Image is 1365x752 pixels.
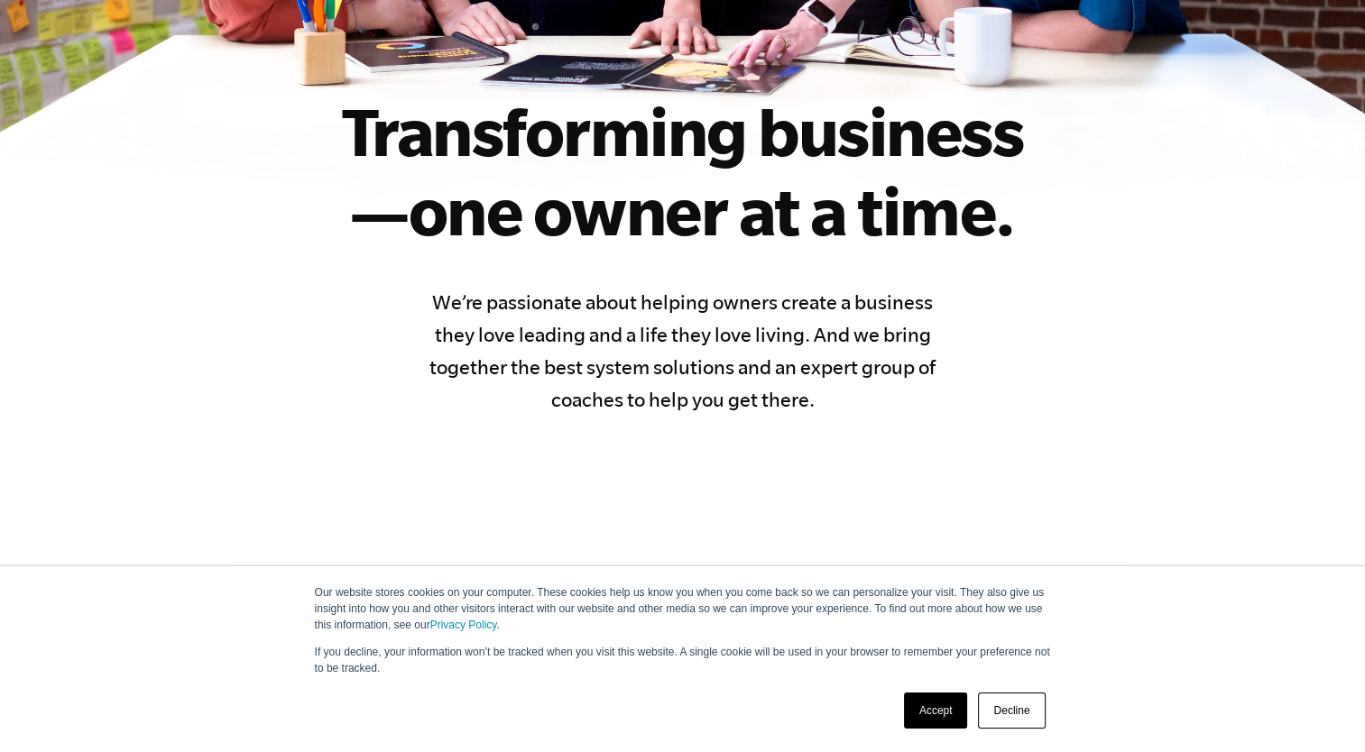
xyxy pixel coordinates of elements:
[286,91,1080,250] h1: Transforming business —one owner at a time.
[430,619,497,631] a: Privacy Policy
[315,644,1051,676] p: If you decline, your information won’t be tracked when you visit this website. A single cookie wi...
[904,692,968,729] a: Accept
[420,286,945,416] h4: We’re passionate about helping owners create a business they love leading and a life they love li...
[315,584,1051,633] p: Our website stores cookies on your computer. These cookies help us know you when you come back so...
[978,692,1045,729] a: Decline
